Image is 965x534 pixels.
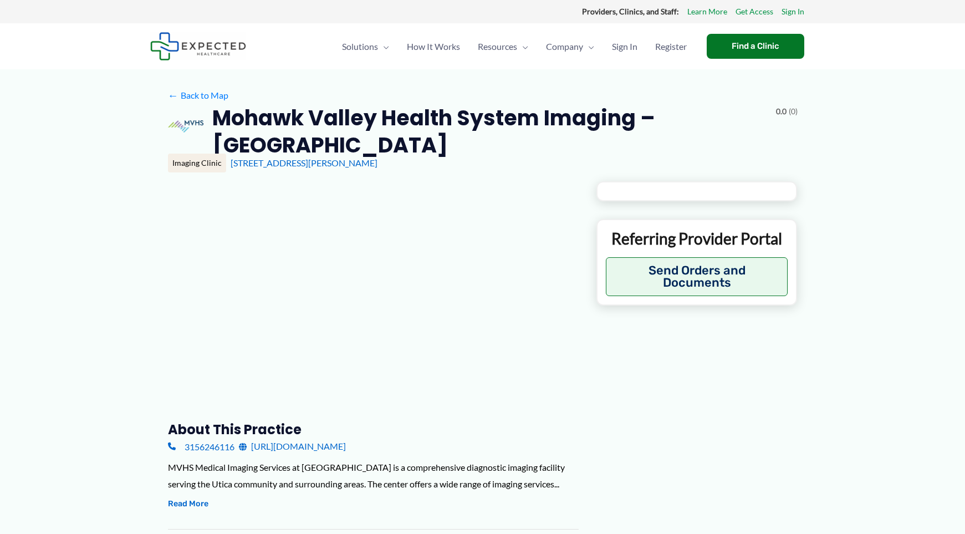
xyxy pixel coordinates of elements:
button: Read More [168,497,208,511]
a: [STREET_ADDRESS][PERSON_NAME] [231,157,377,168]
a: Find a Clinic [707,34,804,59]
h3: About this practice [168,421,579,438]
span: Menu Toggle [583,27,594,66]
span: (0) [789,104,798,119]
div: MVHS Medical Imaging Services at [GEOGRAPHIC_DATA] is a comprehensive diagnostic imaging facility... [168,459,579,492]
a: [URL][DOMAIN_NAME] [239,438,346,455]
img: Expected Healthcare Logo - side, dark font, small [150,32,246,60]
strong: Providers, Clinics, and Staff: [582,7,679,16]
a: 3156246116 [168,438,234,455]
a: ←Back to Map [168,87,228,104]
a: CompanyMenu Toggle [537,27,603,66]
a: Sign In [603,27,646,66]
a: Sign In [782,4,804,19]
nav: Primary Site Navigation [333,27,696,66]
p: Referring Provider Portal [606,228,788,248]
span: 0.0 [776,104,787,119]
a: Learn More [687,4,727,19]
span: Menu Toggle [378,27,389,66]
span: Company [546,27,583,66]
span: ← [168,90,178,100]
a: ResourcesMenu Toggle [469,27,537,66]
span: How It Works [407,27,460,66]
button: Send Orders and Documents [606,257,788,296]
a: How It Works [398,27,469,66]
span: Solutions [342,27,378,66]
div: Imaging Clinic [168,154,226,172]
span: Menu Toggle [517,27,528,66]
h2: Mohawk Valley Health System Imaging – [GEOGRAPHIC_DATA] [212,104,767,159]
a: Get Access [736,4,773,19]
span: Register [655,27,687,66]
a: SolutionsMenu Toggle [333,27,398,66]
span: Sign In [612,27,637,66]
a: Register [646,27,696,66]
span: Resources [478,27,517,66]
